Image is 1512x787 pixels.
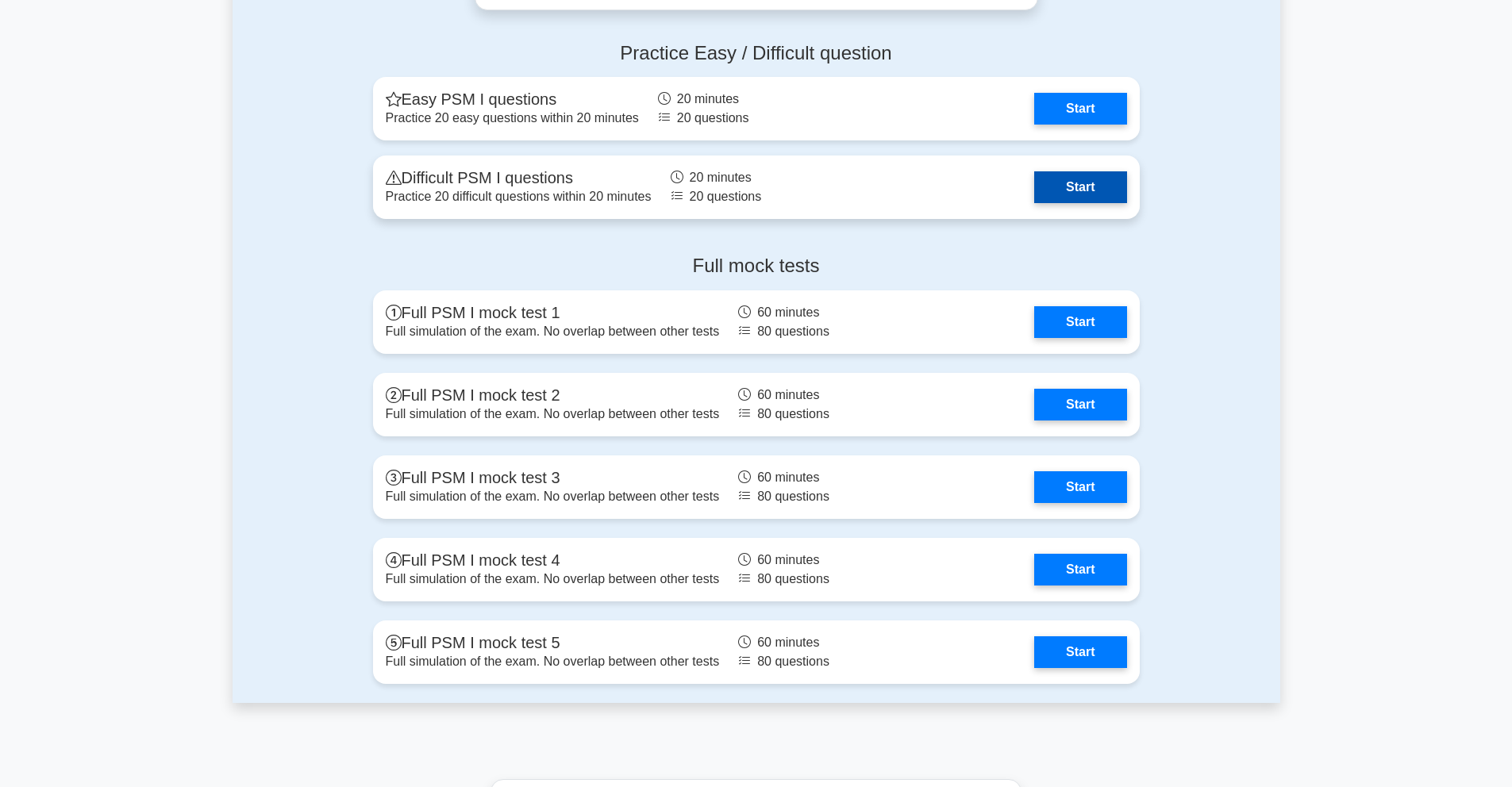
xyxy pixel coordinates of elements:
[1034,471,1126,503] a: Start
[1034,636,1126,668] a: Start
[1034,171,1126,203] a: Start
[1034,554,1126,585] a: Start
[1034,93,1126,125] a: Start
[373,42,1140,65] h4: Practice Easy / Difficult question
[1034,306,1126,338] a: Start
[1034,389,1126,420] a: Start
[373,255,1140,278] h4: Full mock tests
